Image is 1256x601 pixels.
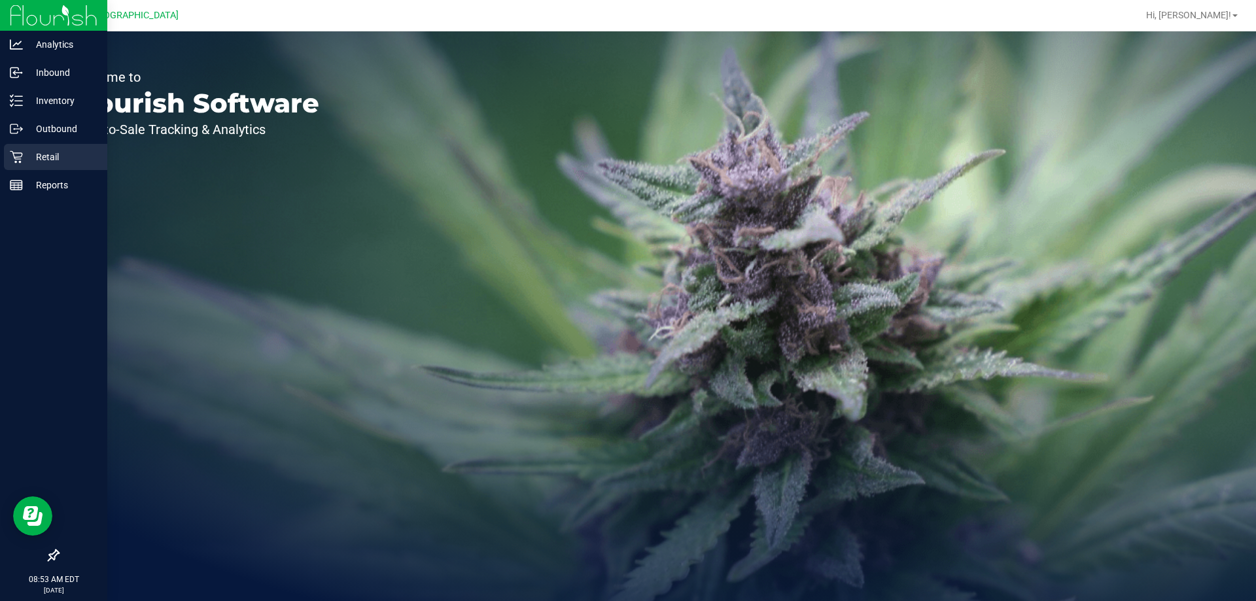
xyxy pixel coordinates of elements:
[10,66,23,79] inline-svg: Inbound
[23,93,101,109] p: Inventory
[6,574,101,585] p: 08:53 AM EDT
[23,65,101,80] p: Inbound
[71,71,319,84] p: Welcome to
[10,150,23,163] inline-svg: Retail
[10,179,23,192] inline-svg: Reports
[71,123,319,136] p: Seed-to-Sale Tracking & Analytics
[6,585,101,595] p: [DATE]
[13,496,52,536] iframe: Resource center
[89,10,179,21] span: [GEOGRAPHIC_DATA]
[1146,10,1231,20] span: Hi, [PERSON_NAME]!
[10,94,23,107] inline-svg: Inventory
[23,177,101,193] p: Reports
[10,38,23,51] inline-svg: Analytics
[23,149,101,165] p: Retail
[23,121,101,137] p: Outbound
[71,90,319,116] p: Flourish Software
[10,122,23,135] inline-svg: Outbound
[23,37,101,52] p: Analytics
